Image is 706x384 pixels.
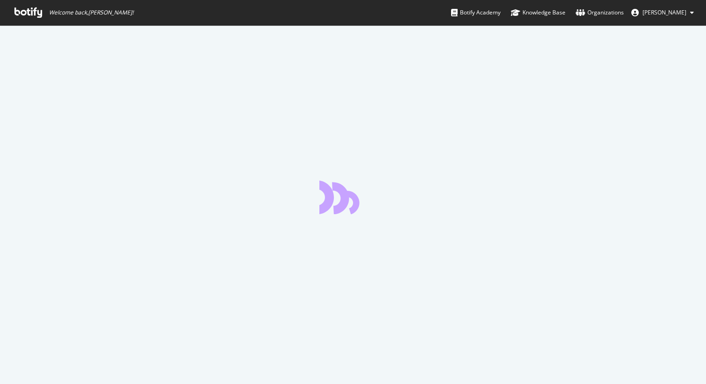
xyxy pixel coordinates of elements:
[642,8,686,16] span: Tom Bowers
[451,8,501,17] div: Botify Academy
[319,181,387,214] div: animation
[49,9,134,16] span: Welcome back, [PERSON_NAME] !
[576,8,624,17] div: Organizations
[511,8,565,17] div: Knowledge Base
[624,5,701,20] button: [PERSON_NAME]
